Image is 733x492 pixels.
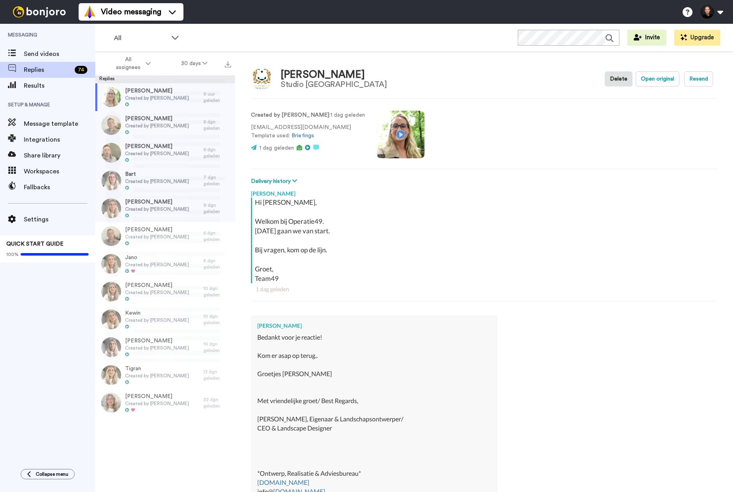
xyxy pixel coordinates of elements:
[101,226,121,246] img: 953c1cd9-1e89-4caa-8b62-58da72460ed2-thumb.jpg
[95,306,235,333] a: KewinCreated by [PERSON_NAME]10 dgn geleden
[24,49,95,59] span: Send videos
[684,71,713,86] button: Resend
[101,337,121,357] img: b770771c-ccdc-4806-a1a9-a8b047a278df-thumb.jpg
[95,250,235,278] a: JanoCreated by [PERSON_NAME]8 dgn geleden
[6,251,19,258] span: 100%
[203,119,231,131] div: 6 dgn geleden
[24,65,71,75] span: Replies
[36,471,68,477] span: Collapse menu
[203,285,231,298] div: 10 dgn geleden
[125,142,189,150] span: [PERSON_NAME]
[75,66,87,74] div: 74
[125,400,189,407] span: Created by [PERSON_NAME]
[101,115,121,135] img: 6938edf1-4426-48af-9878-fb0b12051a33-thumb.jpg
[95,139,235,167] a: [PERSON_NAME]Created by [PERSON_NAME]6 dgn geleden
[6,241,64,247] span: QUICK START GUIDE
[101,171,121,190] img: 51576d8c-e479-42f8-9614-1ee9f6db0c61-thumb.jpg
[95,167,235,194] a: BartCreated by [PERSON_NAME]7 dgn geleden
[101,254,121,274] img: 5c4d64af-31a6-4747-84d1-dd661c4b2b57-thumb.jpg
[125,365,189,373] span: Tigran
[259,145,294,151] span: 1 dag geleden
[101,87,121,107] img: 3aa89993-5b8a-4c55-8bd6-ae88521748d0-thumb.jpg
[101,6,161,17] span: Video messaging
[251,123,365,140] p: [EMAIL_ADDRESS][DOMAIN_NAME] Template used:
[125,337,189,345] span: [PERSON_NAME]
[24,81,95,90] span: Results
[203,174,231,187] div: 7 dgn geleden
[24,167,95,176] span: Workspaces
[627,30,666,46] button: Invite
[125,150,189,157] span: Created by [PERSON_NAME]
[203,258,231,270] div: 8 dgn geleden
[125,226,189,234] span: [PERSON_NAME]
[222,58,233,69] button: Export all results that match these filters now.
[101,365,121,385] img: 8f2731fa-8feb-4b51-9b85-cf9859874203-thumb.jpg
[251,186,717,198] div: [PERSON_NAME]
[203,341,231,354] div: 10 dgn geleden
[125,198,189,206] span: [PERSON_NAME]
[95,389,235,417] a: [PERSON_NAME]Created by [PERSON_NAME]22 dgn geleden
[101,282,121,302] img: 0f43e000-ed3a-4827-b556-42b84af41ce3-thumb.jpg
[203,230,231,242] div: 6 dgn geleden
[21,469,75,479] button: Collapse menu
[95,361,235,389] a: TigranCreated by [PERSON_NAME]13 dgn geleden
[281,80,387,89] div: Studio [GEOGRAPHIC_DATA]
[125,289,189,296] span: Created by [PERSON_NAME]
[125,123,189,129] span: Created by [PERSON_NAME]
[125,234,189,240] span: Created by [PERSON_NAME]
[203,202,231,215] div: 9 dgn geleden
[83,6,96,18] img: vm-color.svg
[125,392,189,400] span: [PERSON_NAME]
[125,178,189,184] span: Created by [PERSON_NAME]
[203,369,231,381] div: 13 dgn geleden
[125,261,189,268] span: Created by [PERSON_NAME]
[125,254,189,261] span: Jano
[125,95,189,101] span: Created by [PERSON_NAME]
[125,87,189,95] span: [PERSON_NAME]
[101,143,121,163] img: 92c9c446-ff5b-4500-924b-67e654844783-thumb.jpg
[251,68,273,90] img: Image of Sharon
[95,278,235,306] a: [PERSON_NAME]Created by [PERSON_NAME]10 dgn geleden
[95,194,235,222] a: [PERSON_NAME]Created by [PERSON_NAME]9 dgn geleden
[24,119,95,129] span: Message template
[251,112,329,118] strong: Created by [PERSON_NAME]
[125,206,189,212] span: Created by [PERSON_NAME]
[125,317,189,323] span: Created by [PERSON_NAME]
[114,33,167,43] span: All
[125,373,189,379] span: Created by [PERSON_NAME]
[24,151,95,160] span: Share library
[125,281,189,289] span: [PERSON_NAME]
[636,71,679,86] button: Open original
[97,52,166,75] button: All assignees
[256,285,712,293] div: 1 dag geleden
[112,56,144,71] span: All assignees
[101,198,121,218] img: bed657ee-f9eb-4f44-87db-ced6850d4587-thumb.jpg
[125,345,189,351] span: Created by [PERSON_NAME]
[255,198,715,283] div: Hi [PERSON_NAME], Welkom bij Operatie49. [DATE] gaan we van start. Bij vragen, kom op de lijn. Gr...
[95,111,235,139] a: [PERSON_NAME]Created by [PERSON_NAME]6 dgn geleden
[257,322,491,330] div: [PERSON_NAME]
[101,393,121,413] img: 87cbf1c5-7117-437a-9f3d-b4d55336817e-thumb.jpg
[203,91,231,104] div: 9 uur geleden
[101,309,121,329] img: 1b5b3fef-1eca-41ee-80a9-9ba47bdefb70-thumb.jpg
[125,309,189,317] span: Kewin
[674,30,720,46] button: Upgrade
[251,177,299,186] button: Delivery history
[203,146,231,159] div: 6 dgn geleden
[95,222,235,250] a: [PERSON_NAME]Created by [PERSON_NAME]6 dgn geleden
[125,170,189,178] span: Bart
[10,6,69,17] img: bj-logo-header-white.svg
[24,183,95,192] span: Fallbacks
[291,133,314,138] a: Briefings
[203,313,231,326] div: 10 dgn geleden
[203,396,231,409] div: 22 dgn geleden
[95,83,235,111] a: [PERSON_NAME]Created by [PERSON_NAME]9 uur geleden
[125,115,189,123] span: [PERSON_NAME]
[24,215,95,224] span: Settings
[257,479,309,486] a: [DOMAIN_NAME]
[95,75,235,83] div: Replies
[605,71,633,86] button: Delete
[24,135,95,144] span: Integrations
[166,56,223,71] button: 30 days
